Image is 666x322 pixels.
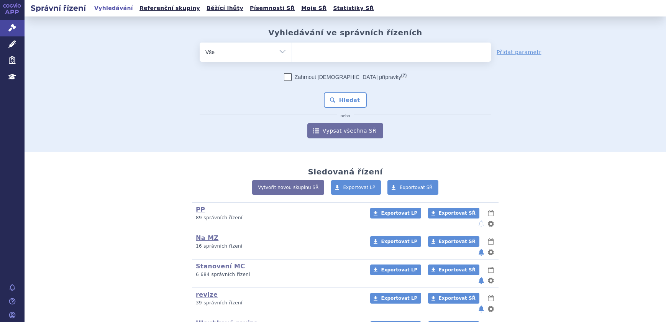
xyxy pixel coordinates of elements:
[370,208,421,219] a: Exportovat LP
[196,243,360,250] p: 16 správních řízení
[477,219,485,228] button: notifikace
[196,263,245,270] a: Stanovení MC
[477,248,485,257] button: notifikace
[428,264,479,275] a: Exportovat SŘ
[487,265,495,274] button: lhůty
[439,210,476,216] span: Exportovat SŘ
[370,293,421,304] a: Exportovat LP
[428,236,479,247] a: Exportovat SŘ
[477,304,485,314] button: notifikace
[487,304,495,314] button: nastavení
[324,92,367,108] button: Hledat
[387,180,438,195] a: Exportovat SŘ
[331,180,381,195] a: Exportovat LP
[204,3,246,13] a: Běžící lhůty
[25,3,92,13] h2: Správní řízení
[428,293,479,304] a: Exportovat SŘ
[331,3,376,13] a: Statistiky SŘ
[439,296,476,301] span: Exportovat SŘ
[381,296,417,301] span: Exportovat LP
[308,167,382,176] h2: Sledovaná řízení
[487,209,495,218] button: lhůty
[428,208,479,219] a: Exportovat SŘ
[284,73,407,81] label: Zahrnout [DEMOGRAPHIC_DATA] přípravky
[252,180,324,195] a: Vytvořit novou skupinu SŘ
[487,276,495,285] button: nastavení
[248,3,297,13] a: Písemnosti SŘ
[381,239,417,244] span: Exportovat LP
[439,267,476,273] span: Exportovat SŘ
[137,3,202,13] a: Referenční skupiny
[299,3,329,13] a: Moje SŘ
[196,291,218,298] a: revize
[370,264,421,275] a: Exportovat LP
[196,234,218,242] a: Na MZ
[307,123,383,138] a: Vypsat všechna SŘ
[477,276,485,285] button: notifikace
[343,185,376,190] span: Exportovat LP
[196,206,205,213] a: PP
[487,219,495,228] button: nastavení
[497,48,541,56] a: Přidat parametr
[196,215,360,221] p: 89 správních řízení
[401,73,407,78] abbr: (?)
[370,236,421,247] a: Exportovat LP
[487,237,495,246] button: lhůty
[196,300,360,306] p: 39 správních řízení
[439,239,476,244] span: Exportovat SŘ
[92,3,135,13] a: Vyhledávání
[381,267,417,273] span: Exportovat LP
[381,210,417,216] span: Exportovat LP
[487,294,495,303] button: lhůty
[400,185,433,190] span: Exportovat SŘ
[487,248,495,257] button: nastavení
[337,114,354,118] i: nebo
[268,28,422,37] h2: Vyhledávání ve správních řízeních
[196,271,360,278] p: 6 684 správních řízení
